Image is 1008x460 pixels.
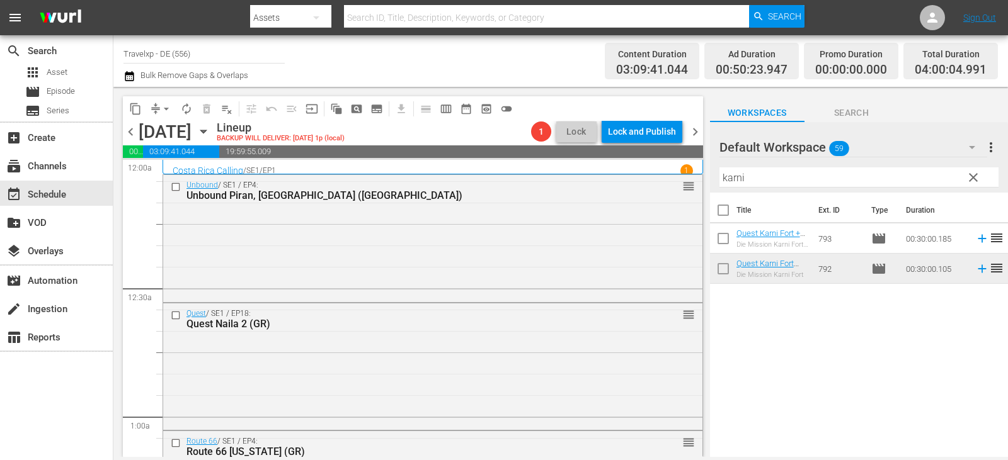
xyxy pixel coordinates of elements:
[975,262,989,276] svg: Add to Schedule
[176,99,197,119] span: Loop Content
[871,261,886,276] span: Episode
[963,13,996,23] a: Sign Out
[682,308,695,322] span: reorder
[561,125,592,138] span: Lock
[186,318,634,330] div: Quest Naila 2 (GR)
[736,271,808,279] div: Die Mission Karni Fort
[682,179,695,193] span: reorder
[123,145,143,158] span: 00:50:23.947
[989,261,1004,276] span: reorder
[6,215,21,230] span: VOD
[736,228,806,257] a: Quest Karni Fort + [GEOGRAPHIC_DATA] (GR)
[864,193,898,228] th: Type
[25,65,40,80] span: Asset
[768,5,801,28] span: Search
[186,189,634,201] div: Unbound Piran, [GEOGRAPHIC_DATA] ([GEOGRAPHIC_DATA])
[871,231,886,246] span: Episode
[616,45,688,63] div: Content Duration
[682,435,695,448] button: reorder
[149,103,162,115] span: compress
[480,103,493,115] span: preview_outlined
[440,103,452,115] span: calendar_view_week_outlined
[143,145,219,158] span: 03:09:41.044
[180,103,193,115] span: autorenew_outlined
[898,193,974,228] th: Duration
[749,5,805,28] button: Search
[25,84,40,99] span: Episode
[186,309,634,330] div: / SE1 / EP18:
[983,140,999,155] span: more_vert
[123,124,139,140] span: chevron_left
[219,145,702,158] span: 19:59:55.009
[963,167,983,187] button: clear
[436,99,456,119] span: Week Calendar View
[736,259,799,278] a: Quest Karni Fort (GR)
[915,63,987,77] span: 04:00:04.991
[815,45,887,63] div: Promo Duration
[370,103,383,115] span: subtitles_outlined
[197,99,217,119] span: Select an event to delete
[47,66,67,79] span: Asset
[186,181,634,201] div: / SE1 / EP4:
[186,437,217,446] a: Route 66
[813,254,866,284] td: 792
[263,166,276,175] p: EP1
[30,3,91,33] img: ans4CAIJ8jUAAAAAAAAAAAAAAAAAAAAAAAAgQb4GAAAAAAAAAAAAAAAAAAAAAAAAJMjXAAAAAAAAAAAAAAAAAAAAAAAAgAT5G...
[829,135,849,162] span: 59
[139,121,192,142] div: [DATE]
[811,193,864,228] th: Ext. ID
[243,166,246,175] p: /
[556,121,597,142] button: Lock
[6,187,21,202] span: event_available
[6,159,21,174] span: Channels
[989,230,1004,245] span: reorder
[302,99,322,119] span: Update Metadata from Key Asset
[322,96,346,121] span: Refresh All Search Blocks
[710,105,805,121] span: Workspaces
[805,105,899,121] span: Search
[47,104,69,117] span: Series
[719,130,987,165] div: Default Workspace
[915,45,987,63] div: Total Duration
[716,45,787,63] div: Ad Duration
[682,435,695,449] span: reorder
[815,63,887,77] span: 00:00:00.000
[8,10,23,25] span: menu
[901,223,970,254] td: 00:30:00.185
[736,193,811,228] th: Title
[716,63,787,77] span: 00:50:23.947
[350,103,363,115] span: pageview_outlined
[186,309,206,318] a: Quest
[531,126,551,137] span: 1
[6,244,21,259] span: Overlays
[173,165,243,176] a: Costa Rica Calling
[616,63,688,77] span: 03:09:41.044
[6,130,21,145] span: Create
[682,179,695,192] button: reorder
[983,132,999,162] button: more_vert
[129,103,142,115] span: content_copy
[282,99,302,119] span: Fill episodes with ad slates
[6,43,21,59] span: Search
[901,254,970,284] td: 00:30:00.105
[6,330,21,345] span: Reports
[6,273,21,288] span: Automation
[220,103,233,115] span: playlist_remove_outlined
[602,120,682,143] button: Lock and Publish
[975,232,989,245] svg: Add to Schedule
[186,437,634,457] div: / SE1 / EP4:
[682,308,695,320] button: reorder
[813,223,866,254] td: 793
[47,85,75,98] span: Episode
[160,103,173,115] span: arrow_drop_down
[246,166,263,175] p: SE1 /
[139,70,248,80] span: Bulk Remove Gaps & Overlaps
[608,120,676,143] div: Lock and Publish
[687,124,703,140] span: chevron_right
[736,240,808,249] div: Die Mission Karni Fort + [GEOGRAPHIC_DATA]
[217,135,345,143] div: BACKUP WILL DELIVER: [DATE] 1p (local)
[330,103,343,115] span: auto_awesome_motion_outlined
[217,121,345,135] div: Lineup
[25,103,40,118] span: subtitles
[186,446,634,457] div: Route 66 [US_STATE] (GR)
